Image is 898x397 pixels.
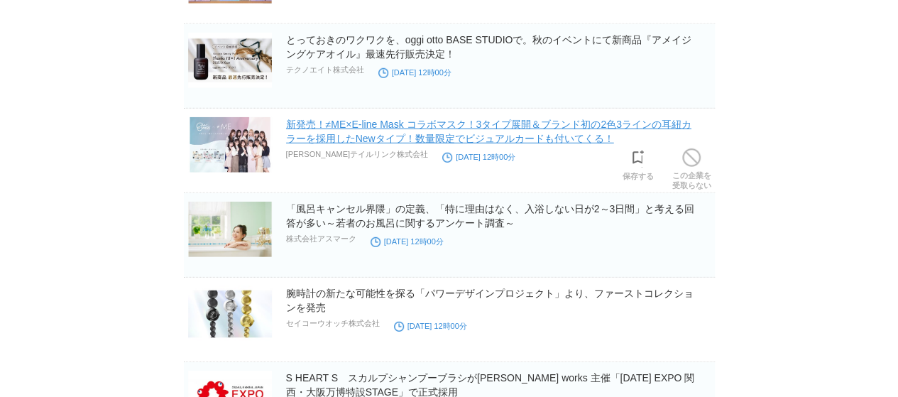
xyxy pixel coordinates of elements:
time: [DATE] 12時00分 [378,68,451,77]
a: 「風呂キャンセル界隈」の定義、「特に理由はなく、入浴しない日が2～3日間」と考える回答が多い～若者のお風呂に関するアンケート調査～ [286,203,695,229]
time: [DATE] 12時00分 [371,237,444,246]
a: 新発売！≠ME×E-line Mask コラボマスク！3タイプ展開＆ブランド初の2色3ラインの耳紐カラーを採用したNewタイプ！数量限定でビジュアルカードも付いてくる！ [286,119,691,144]
a: 保存する [623,146,654,181]
a: とっておきのワクワクを、oggi otto BASE STUDIOで。秋のイベントにて新商品『アメイジングケアオイル』最速先行販売決定！ [286,34,692,60]
img: 61079-27-07763cab739b1ec20fc5dd9544df6bf6-1920x1005.png [188,33,272,88]
p: [PERSON_NAME]テイルリンク株式会社 [286,149,428,160]
a: 腕時計の新たな可能性を探る「パワーデザインプロジェクト」より、ファーストコレクションを発売 [286,288,694,313]
a: この企業を受取らない [672,145,711,190]
img: 18991-581-e4642aff475978fe4aecc9ca542c30c1-2000x1333.jpg [188,202,272,257]
p: セイコーウオッチ株式会社 [286,318,380,329]
p: 株式会社アスマーク [286,234,356,244]
img: 10826-665-6d1803c95958cff4332519ab54d1b1a2-3000x1688.jpg [188,286,272,342]
time: [DATE] 12時00分 [442,153,515,161]
time: [DATE] 12時00分 [394,322,467,330]
p: テクノエイト株式会社 [286,65,364,75]
img: 82396-37-9d53ac404078fabcf34603660ec8f3a0-3707x2557.jpg [188,117,272,173]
